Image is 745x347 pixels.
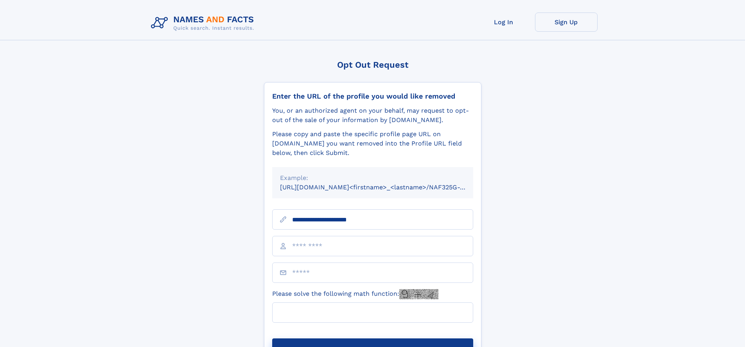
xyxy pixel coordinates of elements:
img: Logo Names and Facts [148,13,260,34]
div: You, or an authorized agent on your behalf, may request to opt-out of the sale of your informatio... [272,106,473,125]
div: Example: [280,173,465,183]
a: Sign Up [535,13,598,32]
label: Please solve the following math function: [272,289,438,299]
small: [URL][DOMAIN_NAME]<firstname>_<lastname>/NAF325G-xxxxxxxx [280,183,488,191]
div: Please copy and paste the specific profile page URL on [DOMAIN_NAME] you want removed into the Pr... [272,129,473,158]
div: Opt Out Request [264,60,481,70]
div: Enter the URL of the profile you would like removed [272,92,473,101]
a: Log In [472,13,535,32]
